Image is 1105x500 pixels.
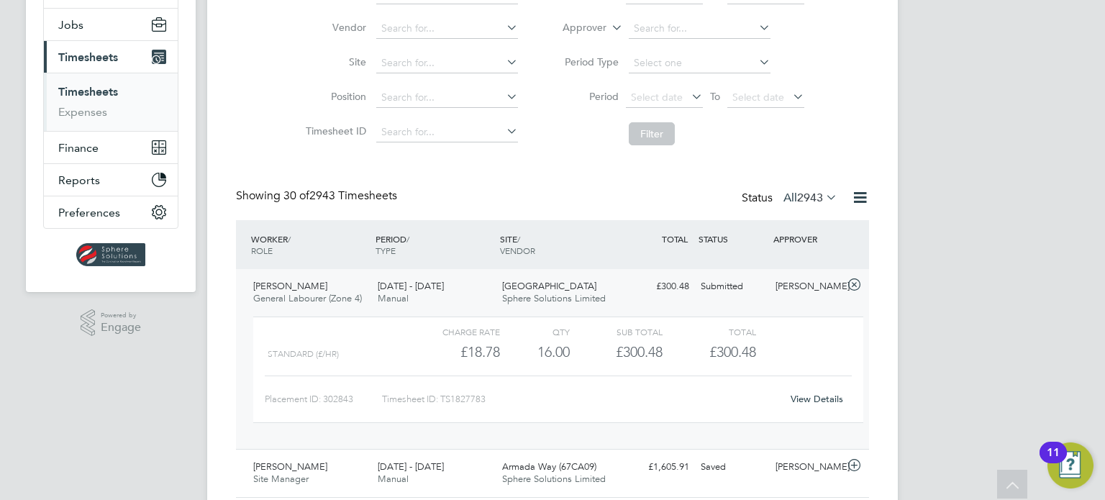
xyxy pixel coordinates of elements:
a: Timesheets [58,85,118,99]
span: General Labourer (Zone 4) [253,292,362,304]
button: Preferences [44,196,178,228]
span: [PERSON_NAME] [253,280,327,292]
span: TOTAL [662,233,688,245]
button: Finance [44,132,178,163]
span: Engage [101,322,141,334]
label: Period [554,90,619,103]
a: Expenses [58,105,107,119]
span: £300.48 [709,343,756,360]
span: Powered by [101,309,141,322]
span: [DATE] - [DATE] [378,460,444,473]
span: 2943 Timesheets [283,188,397,203]
div: Placement ID: 302843 [265,388,382,411]
label: Period Type [554,55,619,68]
label: All [783,191,837,205]
input: Search for... [376,53,518,73]
span: Manual [378,292,409,304]
div: £300.48 [570,340,663,364]
span: [PERSON_NAME] [253,460,327,473]
div: Showing [236,188,400,204]
span: TYPE [376,245,396,256]
div: QTY [500,323,570,340]
input: Search for... [376,122,518,142]
span: / [517,233,520,245]
div: £1,605.91 [620,455,695,479]
span: Preferences [58,206,120,219]
button: Reports [44,164,178,196]
input: Search for... [376,19,518,39]
span: Standard (£/HR) [268,349,339,359]
span: Manual [378,473,409,485]
span: Select date [732,91,784,104]
span: Armada Way (67CA09) [502,460,596,473]
div: Timesheets [44,73,178,131]
span: Finance [58,141,99,155]
img: spheresolutions-logo-retina.png [76,243,146,266]
span: / [406,233,409,245]
div: Saved [695,455,770,479]
input: Search for... [629,19,770,39]
span: VENDOR [500,245,535,256]
button: Filter [629,122,675,145]
span: Sphere Solutions Limited [502,292,606,304]
span: To [706,87,724,106]
div: Submitted [695,275,770,299]
div: Status [742,188,840,209]
span: Select date [631,91,683,104]
label: Position [301,90,366,103]
span: 2943 [797,191,823,205]
div: 16.00 [500,340,570,364]
div: SITE [496,226,621,263]
span: Jobs [58,18,83,32]
span: / [288,233,291,245]
div: Charge rate [407,323,500,340]
label: Vendor [301,21,366,34]
span: [GEOGRAPHIC_DATA] [502,280,596,292]
span: Timesheets [58,50,118,64]
div: WORKER [247,226,372,263]
span: ROLE [251,245,273,256]
span: Reports [58,173,100,187]
button: Timesheets [44,41,178,73]
span: Sphere Solutions Limited [502,473,606,485]
span: 30 of [283,188,309,203]
div: PERIOD [372,226,496,263]
span: [DATE] - [DATE] [378,280,444,292]
input: Search for... [376,88,518,108]
div: APPROVER [770,226,845,252]
input: Select one [629,53,770,73]
span: Site Manager [253,473,309,485]
div: £18.78 [407,340,500,364]
a: Go to home page [43,243,178,266]
div: [PERSON_NAME] [770,455,845,479]
button: Open Resource Center, 11 new notifications [1047,442,1093,488]
div: STATUS [695,226,770,252]
div: 11 [1047,453,1060,471]
button: Jobs [44,9,178,40]
div: Sub Total [570,323,663,340]
a: Powered byEngage [81,309,142,337]
div: Timesheet ID: TS1827783 [382,388,781,411]
label: Timesheet ID [301,124,366,137]
a: View Details [791,393,843,405]
div: Total [663,323,755,340]
label: Site [301,55,366,68]
div: [PERSON_NAME] [770,275,845,299]
div: £300.48 [620,275,695,299]
label: Approver [542,21,606,35]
